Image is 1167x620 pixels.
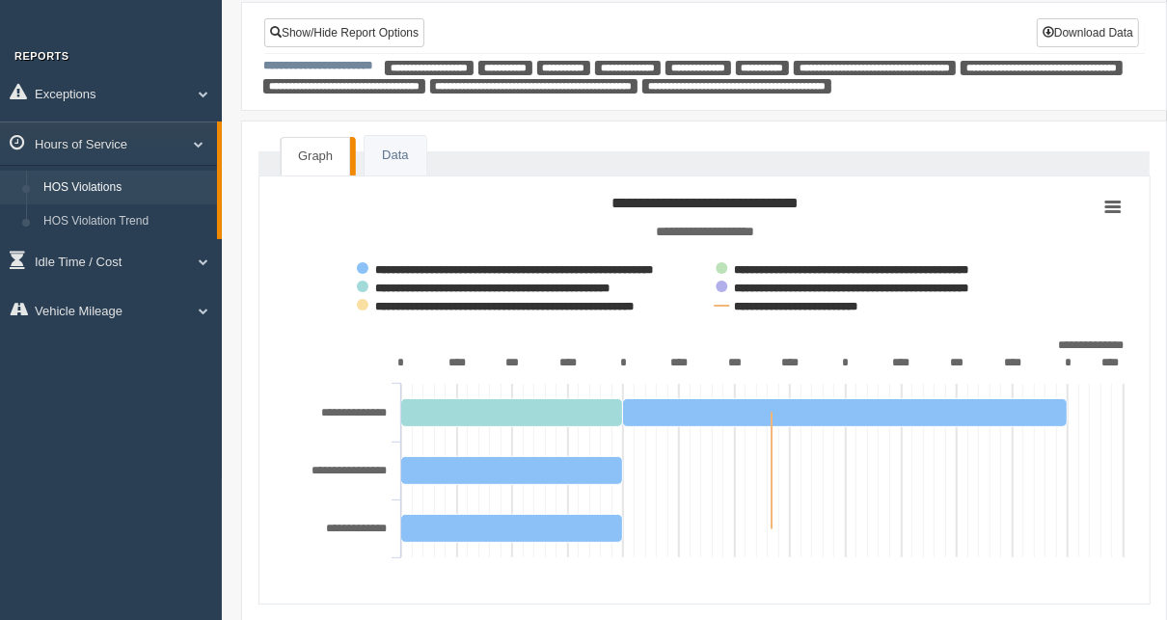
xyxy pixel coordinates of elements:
[365,136,425,175] a: Data
[35,171,217,205] a: HOS Violations
[35,204,217,239] a: HOS Violation Trend
[281,137,350,175] a: Graph
[1037,18,1139,47] button: Download Data
[264,18,424,47] a: Show/Hide Report Options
